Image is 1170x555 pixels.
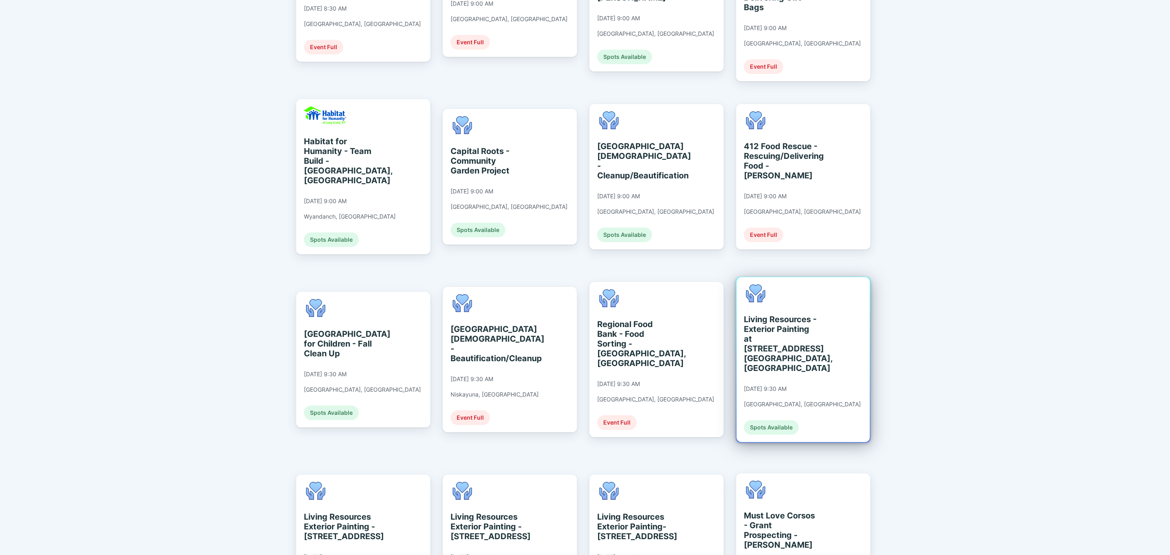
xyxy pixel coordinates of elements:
[304,405,359,420] div: Spots Available
[744,24,786,32] div: [DATE] 9:00 AM
[451,410,490,425] div: Event Full
[744,208,861,215] div: [GEOGRAPHIC_DATA], [GEOGRAPHIC_DATA]
[597,141,672,180] div: [GEOGRAPHIC_DATA][DEMOGRAPHIC_DATA] - Cleanup/Beautification
[744,40,861,47] div: [GEOGRAPHIC_DATA], [GEOGRAPHIC_DATA]
[597,208,714,215] div: [GEOGRAPHIC_DATA], [GEOGRAPHIC_DATA]
[597,380,640,388] div: [DATE] 9:30 AM
[451,391,539,398] div: Niskayuna, [GEOGRAPHIC_DATA]
[304,371,347,378] div: [DATE] 9:30 AM
[597,15,640,22] div: [DATE] 9:00 AM
[597,228,652,242] div: Spots Available
[451,15,568,23] div: [GEOGRAPHIC_DATA], [GEOGRAPHIC_DATA]
[304,232,359,247] div: Spots Available
[744,511,818,550] div: Must Love Corsos - Grant Prospecting - [PERSON_NAME]
[304,329,378,358] div: [GEOGRAPHIC_DATA] for Children - Fall Clean Up
[451,146,525,176] div: Capital Roots - Community Garden Project
[304,40,343,54] div: Event Full
[451,35,490,50] div: Event Full
[597,512,672,541] div: Living Resources Exterior Painting- [STREET_ADDRESS]
[744,420,799,435] div: Spots Available
[304,20,421,28] div: [GEOGRAPHIC_DATA], [GEOGRAPHIC_DATA]
[597,319,672,368] div: Regional Food Bank - Food Sorting - [GEOGRAPHIC_DATA], [GEOGRAPHIC_DATA]
[451,324,525,363] div: [GEOGRAPHIC_DATA][DEMOGRAPHIC_DATA] - Beautification/Cleanup
[451,203,568,210] div: [GEOGRAPHIC_DATA], [GEOGRAPHIC_DATA]
[304,197,347,205] div: [DATE] 9:00 AM
[304,213,396,220] div: Wyandanch, [GEOGRAPHIC_DATA]
[451,375,493,383] div: [DATE] 9:30 AM
[597,396,714,403] div: [GEOGRAPHIC_DATA], [GEOGRAPHIC_DATA]
[744,228,783,242] div: Event Full
[451,512,525,541] div: Living Resources Exterior Painting - [STREET_ADDRESS]
[304,386,421,393] div: [GEOGRAPHIC_DATA], [GEOGRAPHIC_DATA]
[744,59,783,74] div: Event Full
[597,415,637,430] div: Event Full
[451,188,493,195] div: [DATE] 9:00 AM
[304,5,347,12] div: [DATE] 8:30 AM
[304,137,378,185] div: Habitat for Humanity - Team Build - [GEOGRAPHIC_DATA], [GEOGRAPHIC_DATA]
[744,385,786,392] div: [DATE] 9:30 AM
[597,193,640,200] div: [DATE] 9:00 AM
[744,401,861,408] div: [GEOGRAPHIC_DATA], [GEOGRAPHIC_DATA]
[451,223,505,237] div: Spots Available
[744,141,818,180] div: 412 Food Rescue - Rescuing/Delivering Food - [PERSON_NAME]
[304,512,378,541] div: Living Resources Exterior Painting - [STREET_ADDRESS]
[597,30,714,37] div: [GEOGRAPHIC_DATA], [GEOGRAPHIC_DATA]
[744,193,786,200] div: [DATE] 9:00 AM
[597,50,652,64] div: Spots Available
[744,314,818,373] div: Living Resources - Exterior Painting at [STREET_ADDRESS] [GEOGRAPHIC_DATA], [GEOGRAPHIC_DATA]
